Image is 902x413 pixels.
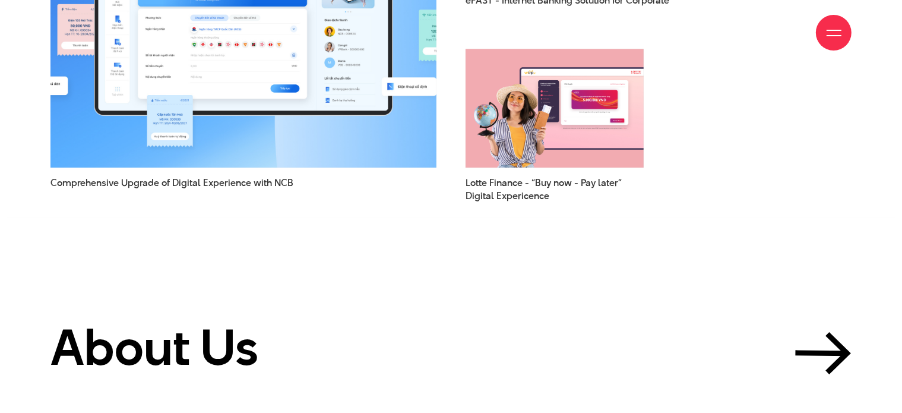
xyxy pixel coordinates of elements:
span: NCB [274,176,293,190]
span: Comprehensive [50,176,119,190]
a: Lotte Finance - “Buy now - Pay later”Digital Expericence [466,176,644,201]
span: Upgrade [121,176,159,190]
span: of [162,176,170,190]
span: Digital Expericence [466,190,549,203]
span: Digital [172,176,201,190]
span: with [254,176,272,190]
a: About Us [50,321,852,374]
span: Lotte Finance - “Buy now - Pay later” [466,176,644,201]
span: Experience [203,176,251,190]
a: Comprehensive Upgrade of Digital Experience with NCB [50,176,436,201]
h2: About Us [50,321,259,374]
